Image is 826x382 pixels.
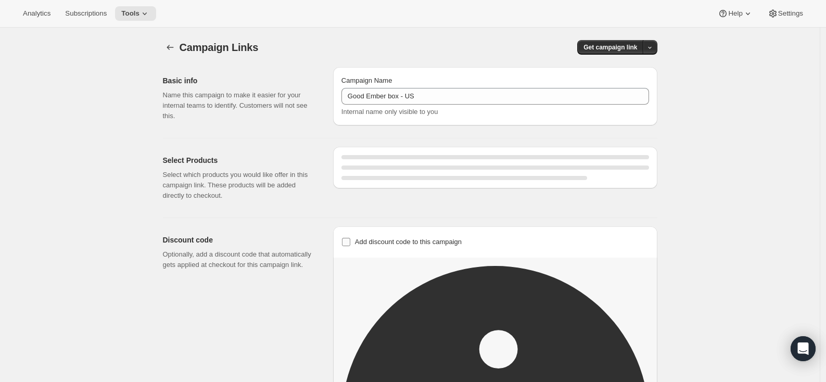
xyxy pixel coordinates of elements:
[577,40,643,55] button: Get campaign link
[65,9,107,18] span: Subscriptions
[163,155,316,165] h2: Select Products
[761,6,809,21] button: Settings
[341,77,392,84] span: Campaign Name
[355,238,462,246] span: Add discount code to this campaign
[163,249,316,270] p: Optionally, add a discount code that automatically gets applied at checkout for this campaign link.
[17,6,57,21] button: Analytics
[711,6,759,21] button: Help
[121,9,139,18] span: Tools
[728,9,742,18] span: Help
[341,88,649,105] input: Example: Seasonal campaign
[778,9,803,18] span: Settings
[163,90,316,121] p: Name this campaign to make it easier for your internal teams to identify. Customers will not see ...
[23,9,50,18] span: Analytics
[115,6,156,21] button: Tools
[791,336,816,361] div: Open Intercom Messenger
[163,235,316,245] h2: Discount code
[163,75,316,86] h2: Basic info
[163,170,316,201] p: Select which products you would like offer in this campaign link. These products will be added di...
[583,43,637,52] span: Get campaign link
[341,108,438,116] span: Internal name only visible to you
[59,6,113,21] button: Subscriptions
[180,42,259,53] span: Campaign Links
